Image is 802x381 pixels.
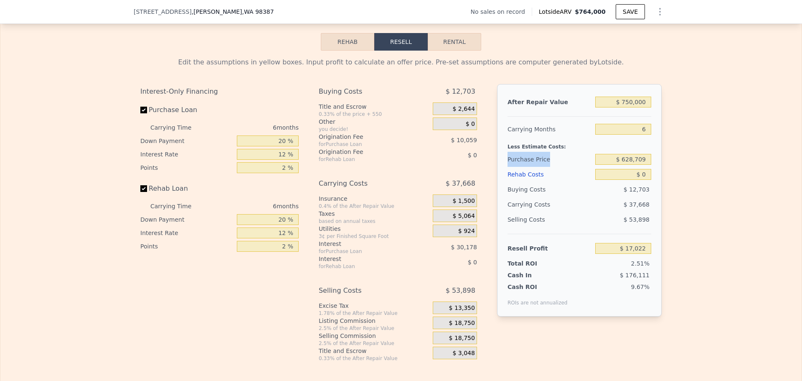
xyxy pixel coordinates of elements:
[140,57,662,67] div: Edit the assumptions in yellow boxes. Input profit to calculate an offer price. Pre-set assumptio...
[319,111,429,118] div: 0.33% of the price + 550
[208,199,299,213] div: 6 months
[321,33,374,51] button: Rehab
[449,335,475,342] span: $ 18,750
[508,259,560,268] div: Total ROI
[451,137,477,143] span: $ 10,059
[451,244,477,251] span: $ 30,178
[452,197,475,205] span: $ 1,500
[428,33,481,51] button: Rental
[140,240,233,253] div: Points
[458,228,475,235] span: $ 924
[319,118,429,126] div: Other
[446,176,475,191] span: $ 37,668
[319,141,412,148] div: for Purchase Loan
[624,186,650,193] span: $ 12,703
[452,105,475,113] span: $ 2,644
[449,320,475,327] span: $ 18,750
[319,194,429,203] div: Insurance
[508,152,592,167] div: Purchase Price
[134,8,192,16] span: [STREET_ADDRESS]
[624,201,650,208] span: $ 37,668
[468,152,477,159] span: $ 0
[508,197,560,212] div: Carrying Costs
[140,185,147,192] input: Rehab Loan
[624,216,650,223] span: $ 53,898
[140,213,233,226] div: Down Payment
[508,122,592,137] div: Carrying Months
[631,284,650,290] span: 9.67%
[508,95,592,110] div: After Repair Value
[452,212,475,220] span: $ 5,064
[319,156,412,163] div: for Rehab Loan
[319,263,412,270] div: for Rehab Loan
[192,8,274,16] span: , [PERSON_NAME]
[140,134,233,148] div: Down Payment
[471,8,532,16] div: No sales on record
[140,84,299,99] div: Interest-Only Financing
[319,203,429,210] div: 0.4% of the After Repair Value
[319,233,429,240] div: 3¢ per Finished Square Foot
[319,347,429,355] div: Title and Escrow
[616,4,645,19] button: SAVE
[446,84,475,99] span: $ 12,703
[539,8,575,16] span: Lotside ARV
[208,121,299,134] div: 6 months
[319,126,429,133] div: you decide!
[319,248,412,255] div: for Purchase Loan
[319,133,412,141] div: Origination Fee
[140,148,233,161] div: Interest Rate
[319,218,429,225] div: based on annual taxes
[508,137,651,152] div: Less Estimate Costs:
[242,8,274,15] span: , WA 98387
[319,102,429,111] div: Title and Escrow
[319,340,429,347] div: 2.5% of the After Repair Value
[508,212,592,227] div: Selling Costs
[319,355,429,362] div: 0.33% of the After Repair Value
[468,259,477,266] span: $ 0
[620,272,650,279] span: $ 176,111
[140,181,233,196] label: Rehab Loan
[508,241,592,256] div: Resell Profit
[508,291,568,306] div: ROIs are not annualized
[631,260,650,267] span: 2.51%
[140,226,233,240] div: Interest Rate
[508,182,592,197] div: Buying Costs
[319,332,429,340] div: Selling Commission
[446,283,475,298] span: $ 53,898
[449,304,475,312] span: $ 13,350
[319,84,412,99] div: Buying Costs
[374,33,428,51] button: Resell
[319,325,429,332] div: 2.5% of the After Repair Value
[508,271,560,279] div: Cash In
[319,317,429,325] div: Listing Commission
[508,283,568,291] div: Cash ROI
[319,240,412,248] div: Interest
[319,310,429,317] div: 1.78% of the After Repair Value
[452,350,475,357] span: $ 3,048
[319,283,412,298] div: Selling Costs
[652,3,668,20] button: Show Options
[140,107,147,113] input: Purchase Loan
[319,210,429,218] div: Taxes
[508,167,592,182] div: Rehab Costs
[140,102,233,118] label: Purchase Loan
[319,148,412,156] div: Origination Fee
[466,120,475,128] span: $ 0
[319,302,429,310] div: Excise Tax
[575,8,606,15] span: $764,000
[319,225,429,233] div: Utilities
[140,161,233,174] div: Points
[150,199,205,213] div: Carrying Time
[319,255,412,263] div: Interest
[319,176,412,191] div: Carrying Costs
[150,121,205,134] div: Carrying Time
